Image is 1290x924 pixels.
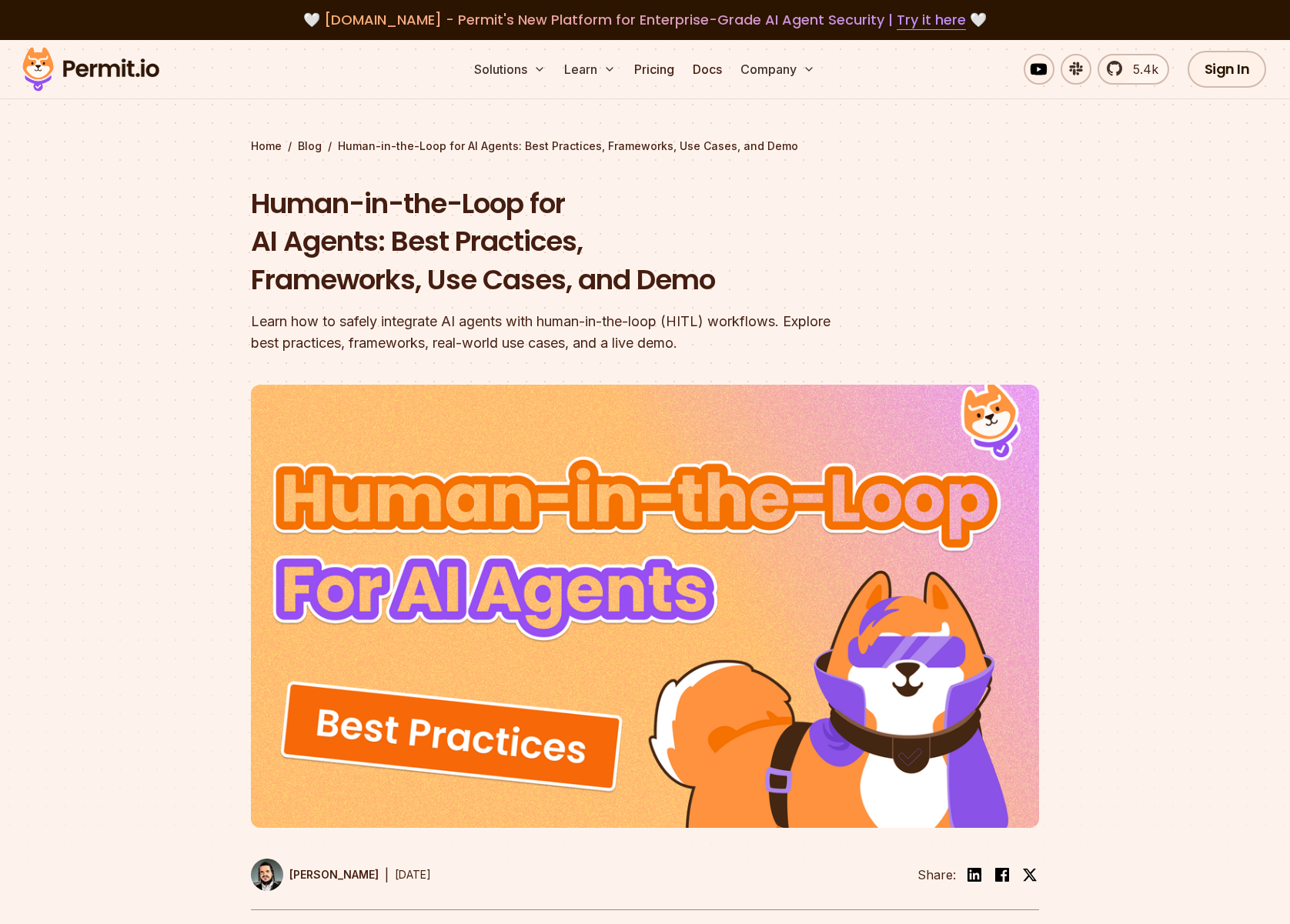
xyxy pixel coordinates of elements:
h1: Human-in-the-Loop for AI Agents: Best Practices, Frameworks, Use Cases, and Demo [251,185,842,299]
a: Blog [298,138,322,154]
div: | [385,866,389,884]
a: Home [251,138,282,154]
img: Permit logo [15,43,166,95]
button: Solutions [468,54,552,85]
button: Company [734,54,821,85]
img: Human-in-the-Loop for AI Agents: Best Practices, Frameworks, Use Cases, and Demo [251,385,1039,828]
img: twitter [1022,867,1038,882]
div: / / [251,138,1039,154]
a: [PERSON_NAME] [251,859,379,891]
a: Try it here [897,10,966,30]
img: facebook [993,866,1011,884]
img: Gabriel L. Manor [251,859,283,891]
a: Sign In [1188,51,1267,88]
a: 5.4k [1098,54,1169,85]
div: Learn how to safely integrate AI agents with human-in-the-loop (HITL) workflows. Explore best pra... [251,311,842,354]
p: [PERSON_NAME] [289,867,379,882]
button: Learn [558,54,622,85]
a: Docs [687,54,728,85]
a: Pricing [628,54,680,85]
li: Share: [917,866,956,884]
span: 5.4k [1124,60,1158,78]
img: linkedin [965,866,984,884]
span: [DOMAIN_NAME] - Permit's New Platform for Enterprise-Grade AI Agent Security | [324,10,966,29]
div: 🤍 🤍 [37,9,1253,31]
time: [DATE] [395,868,431,881]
